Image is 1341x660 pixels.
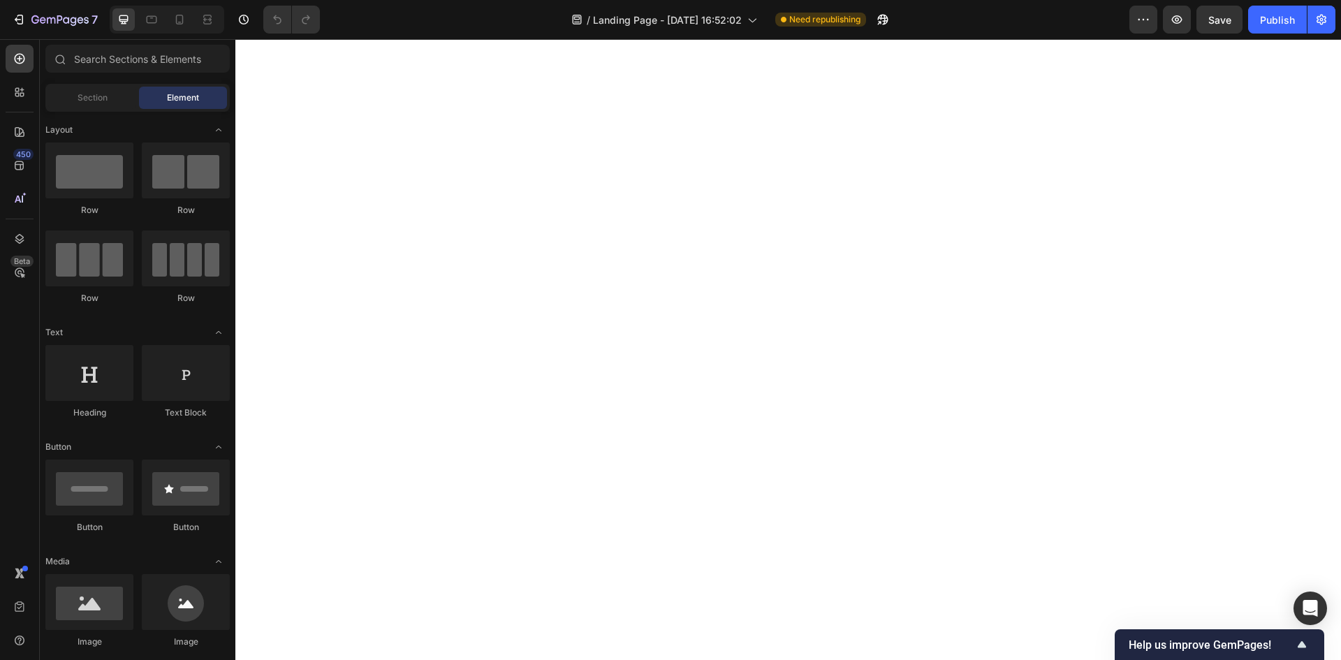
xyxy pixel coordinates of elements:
span: Section [78,91,108,104]
span: Toggle open [207,119,230,141]
span: Need republishing [789,13,860,26]
iframe: Design area [235,39,1341,660]
span: / [587,13,590,27]
div: Button [142,521,230,534]
div: Beta [10,256,34,267]
div: Undo/Redo [263,6,320,34]
p: 7 [91,11,98,28]
span: Media [45,555,70,568]
span: Landing Page - [DATE] 16:52:02 [593,13,742,27]
input: Search Sections & Elements [45,45,230,73]
button: Save [1196,6,1243,34]
div: 450 [13,149,34,160]
span: Help us improve GemPages! [1129,638,1294,652]
div: Image [45,636,133,648]
button: Publish [1248,6,1307,34]
span: Layout [45,124,73,136]
span: Save [1208,14,1231,26]
span: Toggle open [207,436,230,458]
div: Heading [45,406,133,419]
div: Text Block [142,406,230,419]
div: Row [45,292,133,305]
span: Toggle open [207,321,230,344]
button: 7 [6,6,104,34]
div: Button [45,521,133,534]
span: Text [45,326,63,339]
div: Open Intercom Messenger [1294,592,1327,625]
div: Row [45,204,133,217]
span: Element [167,91,199,104]
span: Button [45,441,71,453]
div: Publish [1260,13,1295,27]
div: Row [142,292,230,305]
button: Show survey - Help us improve GemPages! [1129,636,1310,653]
span: Toggle open [207,550,230,573]
div: Image [142,636,230,648]
div: Row [142,204,230,217]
